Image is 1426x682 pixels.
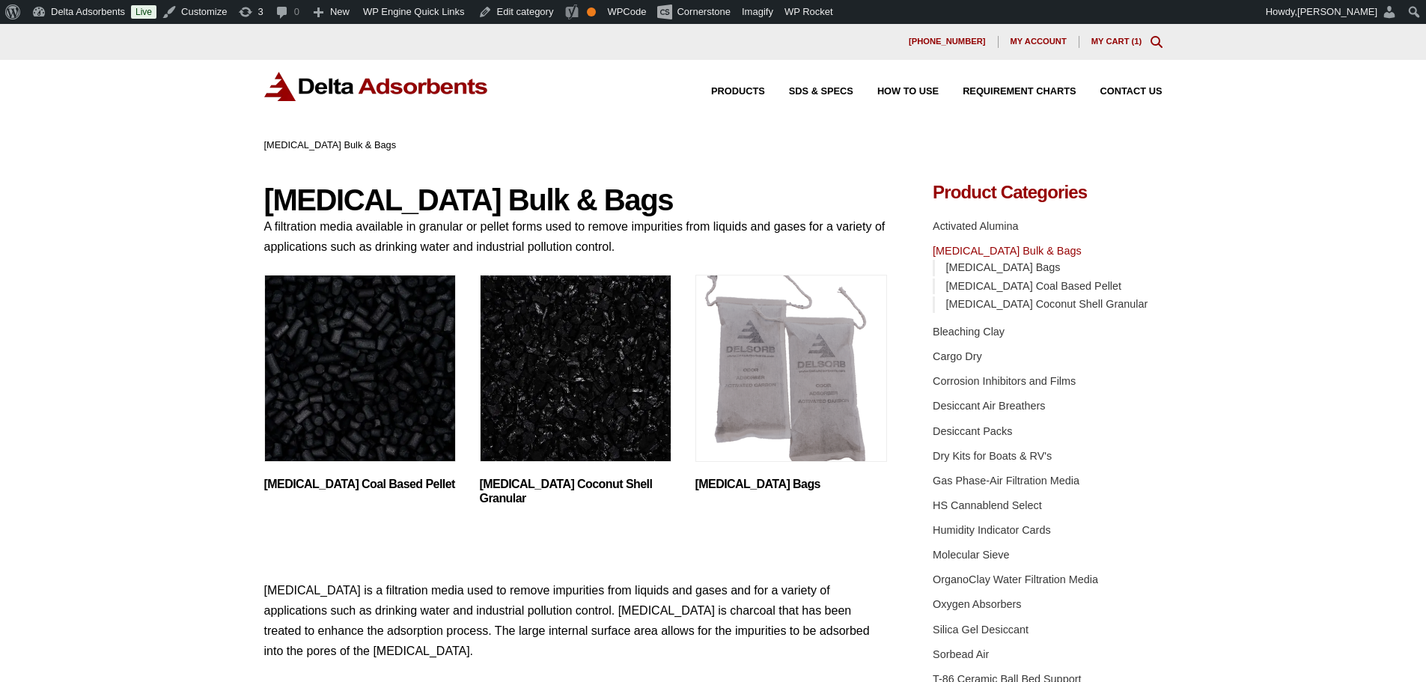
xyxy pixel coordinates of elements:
[131,5,156,19] a: Live
[1134,37,1139,46] span: 1
[789,87,853,97] span: SDS & SPECS
[264,477,456,491] h2: [MEDICAL_DATA] Coal Based Pellet
[999,36,1079,48] a: My account
[695,477,887,491] h2: [MEDICAL_DATA] Bags
[933,573,1098,585] a: OrganoClay Water Filtration Media
[939,87,1076,97] a: Requirement Charts
[1076,87,1163,97] a: Contact Us
[264,275,456,462] img: Activated Carbon Coal Based Pellet
[909,37,986,46] span: [PHONE_NUMBER]
[933,375,1076,387] a: Corrosion Inhibitors and Films
[1297,6,1377,17] span: [PERSON_NAME]
[264,139,397,150] span: [MEDICAL_DATA] Bulk & Bags
[1011,37,1067,46] span: My account
[945,280,1121,292] a: [MEDICAL_DATA] Coal Based Pellet
[711,87,765,97] span: Products
[933,475,1079,487] a: Gas Phase-Air Filtration Media
[933,350,982,362] a: Cargo Dry
[264,275,456,491] a: Visit product category Activated Carbon Coal Based Pellet
[264,72,489,101] img: Delta Adsorbents
[877,87,939,97] span: How to Use
[264,216,889,257] p: A filtration media available in granular or pellet forms used to remove impurities from liquids a...
[695,275,887,462] img: Activated Carbon Bags
[933,598,1021,610] a: Oxygen Absorbers
[480,275,671,462] img: Activated Carbon Coconut Shell Granular
[933,499,1042,511] a: HS Cannablend Select
[933,450,1052,462] a: Dry Kits for Boats & RV's
[945,298,1148,310] a: [MEDICAL_DATA] Coconut Shell Granular
[933,549,1009,561] a: Molecular Sieve
[933,183,1162,201] h4: Product Categories
[963,87,1076,97] span: Requirement Charts
[480,477,671,505] h2: [MEDICAL_DATA] Coconut Shell Granular
[765,87,853,97] a: SDS & SPECS
[480,275,671,505] a: Visit product category Activated Carbon Coconut Shell Granular
[1100,87,1163,97] span: Contact Us
[853,87,939,97] a: How to Use
[933,245,1082,257] a: [MEDICAL_DATA] Bulk & Bags
[933,326,1005,338] a: Bleaching Clay
[1151,36,1163,48] div: Toggle Modal Content
[933,624,1029,636] a: Silica Gel Desiccant
[933,400,1045,412] a: Desiccant Air Breathers
[264,580,889,662] p: [MEDICAL_DATA] is a filtration media used to remove impurities from liquids and gases and for a v...
[1091,37,1142,46] a: My Cart (1)
[264,183,889,216] h1: [MEDICAL_DATA] Bulk & Bags
[695,275,887,491] a: Visit product category Activated Carbon Bags
[933,524,1051,536] a: Humidity Indicator Cards
[945,261,1060,273] a: [MEDICAL_DATA] Bags
[587,7,596,16] div: OK
[687,87,765,97] a: Products
[933,648,989,660] a: Sorbead Air
[933,220,1018,232] a: Activated Alumina
[897,36,999,48] a: [PHONE_NUMBER]
[933,425,1012,437] a: Desiccant Packs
